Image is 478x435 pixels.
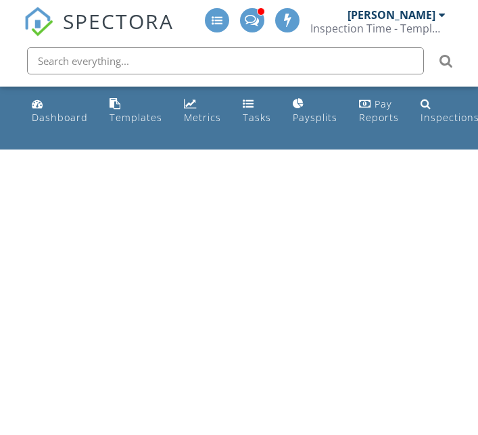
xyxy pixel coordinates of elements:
[24,18,174,47] a: SPECTORA
[348,8,435,22] div: [PERSON_NAME]
[287,92,343,131] a: Paysplits
[293,111,337,124] div: Paysplits
[310,22,446,35] div: Inspection Time - Temple/Waco
[359,97,399,124] div: Pay Reports
[104,92,168,131] a: Templates
[26,92,93,131] a: Dashboard
[237,92,277,131] a: Tasks
[354,92,404,131] a: Pay Reports
[184,111,221,124] div: Metrics
[32,111,88,124] div: Dashboard
[24,7,53,37] img: The Best Home Inspection Software - Spectora
[110,111,162,124] div: Templates
[63,7,174,35] span: SPECTORA
[27,47,424,74] input: Search everything...
[243,111,271,124] div: Tasks
[178,92,226,131] a: Metrics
